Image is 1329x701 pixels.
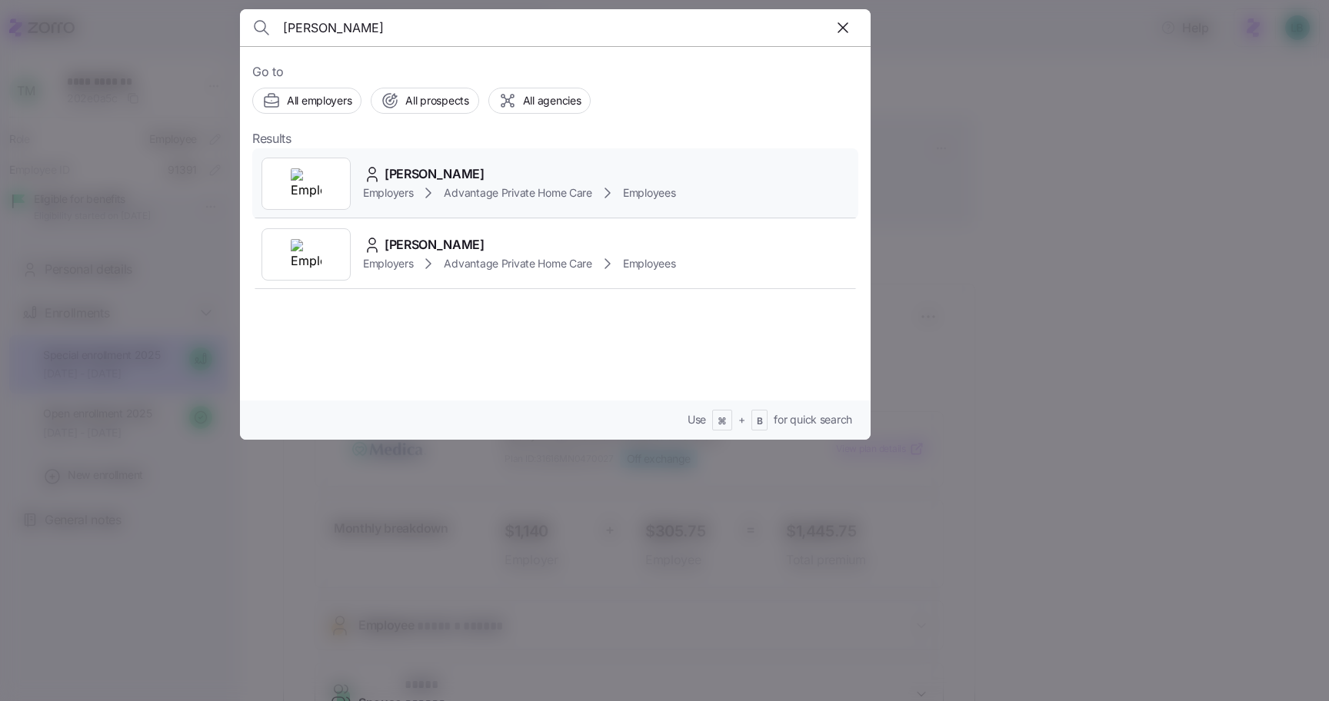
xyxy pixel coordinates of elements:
span: Results [252,129,291,148]
span: All prospects [405,93,468,108]
span: B [757,415,763,428]
button: All prospects [371,88,478,114]
span: ⌘ [718,415,727,428]
span: All agencies [523,93,581,108]
span: for quick search [774,412,852,427]
span: [PERSON_NAME] [385,235,485,254]
span: [PERSON_NAME] [385,164,485,184]
button: All employers [252,88,361,114]
span: All employers [287,93,351,108]
span: Employees [623,256,675,271]
span: Advantage Private Home Care [444,256,591,271]
span: Employers [363,185,413,201]
img: Employer logo [291,239,321,270]
span: + [738,412,745,427]
span: Employers [363,256,413,271]
img: Employer logo [291,168,321,199]
span: Advantage Private Home Care [444,185,591,201]
span: Use [688,412,706,427]
span: Employees [623,185,675,201]
button: All agencies [488,88,591,114]
span: Go to [252,62,858,81]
